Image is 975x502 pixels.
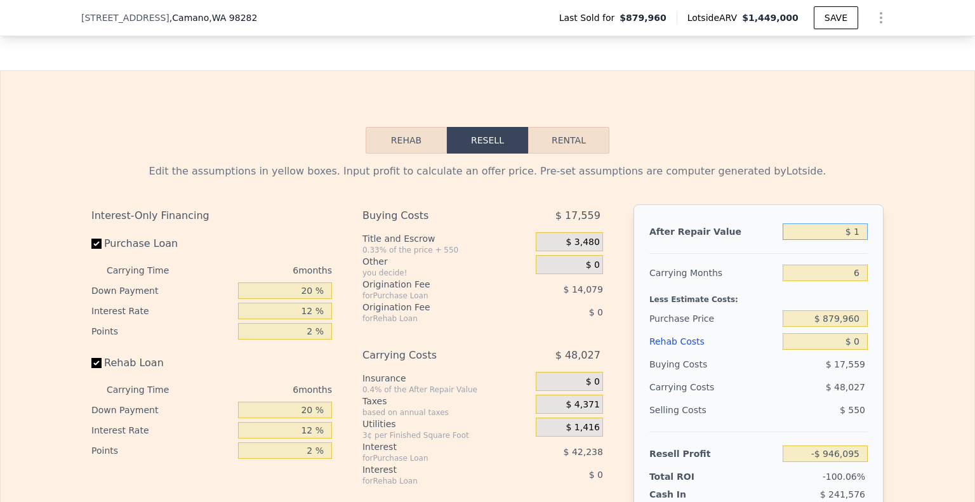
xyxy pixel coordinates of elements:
button: Rental [528,127,609,154]
span: $ 1,416 [566,422,599,433]
span: $ 48,027 [555,344,600,367]
div: for Purchase Loan [362,453,504,463]
input: Rehab Loan [91,358,102,368]
div: Insurance [362,372,531,385]
div: Purchase Price [649,307,778,330]
div: Taxes [362,395,531,407]
div: Buying Costs [362,204,504,227]
span: $ 42,238 [564,447,603,457]
div: Buying Costs [649,353,778,376]
span: $879,960 [620,11,667,24]
span: $ 0 [589,470,603,480]
span: $ 48,027 [826,382,865,392]
span: $ 0 [586,260,600,271]
div: for Purchase Loan [362,291,504,301]
div: Carrying Months [649,261,778,284]
div: Cash In [649,488,729,501]
div: Interest Rate [91,301,233,321]
div: 0.33% of the price + 550 [362,245,531,255]
div: Points [91,440,233,461]
div: Total ROI [649,470,729,483]
div: Interest [362,440,504,453]
div: Other [362,255,531,268]
div: Origination Fee [362,278,504,291]
div: 0.4% of the After Repair Value [362,385,531,395]
span: $ 0 [589,307,603,317]
span: -100.06% [823,472,865,482]
div: Interest [362,463,504,476]
button: SAVE [814,6,858,29]
div: Carrying Time [107,260,189,281]
input: Purchase Loan [91,239,102,249]
div: Less Estimate Costs: [649,284,868,307]
span: $ 3,480 [566,237,599,248]
div: Down Payment [91,400,233,420]
span: , Camano [169,11,258,24]
div: Selling Costs [649,399,778,421]
span: , WA 98282 [209,13,257,23]
button: Resell [447,127,528,154]
div: for Rehab Loan [362,476,504,486]
div: After Repair Value [649,220,778,243]
span: $ 14,079 [564,284,603,294]
span: $ 0 [586,376,600,388]
span: $ 17,559 [826,359,865,369]
span: Last Sold for [559,11,620,24]
span: $1,449,000 [742,13,799,23]
span: $ 241,576 [820,489,865,499]
div: Points [91,321,233,341]
div: Carrying Costs [362,344,504,367]
div: Title and Escrow [362,232,531,245]
div: Carrying Costs [649,376,729,399]
div: Rehab Costs [649,330,778,353]
span: [STREET_ADDRESS] [81,11,169,24]
div: based on annual taxes [362,407,531,418]
div: Utilities [362,418,531,430]
div: for Rehab Loan [362,314,504,324]
label: Purchase Loan [91,232,233,255]
div: Carrying Time [107,380,189,400]
div: Edit the assumptions in yellow boxes. Input profit to calculate an offer price. Pre-set assumptio... [91,164,884,179]
div: Down Payment [91,281,233,301]
div: Interest Rate [91,420,233,440]
label: Rehab Loan [91,352,233,374]
div: Resell Profit [649,442,778,465]
div: 3¢ per Finished Square Foot [362,430,531,440]
div: you decide! [362,268,531,278]
span: Lotside ARV [687,11,742,24]
div: Origination Fee [362,301,504,314]
div: 6 months [194,260,332,281]
span: $ 550 [840,405,865,415]
button: Rehab [366,127,447,154]
div: Interest-Only Financing [91,204,332,227]
span: $ 17,559 [555,204,600,227]
span: $ 4,371 [566,399,599,411]
button: Show Options [868,5,894,30]
div: 6 months [194,380,332,400]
